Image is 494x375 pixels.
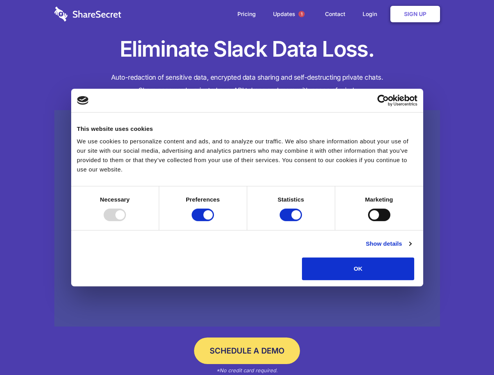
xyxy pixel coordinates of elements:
button: OK [302,257,414,280]
a: Login [355,2,389,26]
a: Sign Up [390,6,440,22]
span: 1 [298,11,305,17]
h4: Auto-redaction of sensitive data, encrypted data sharing and self-destructing private chats. Shar... [54,71,440,97]
strong: Preferences [186,196,220,203]
a: Schedule a Demo [194,337,300,364]
h1: Eliminate Slack Data Loss. [54,35,440,63]
strong: Marketing [365,196,393,203]
a: Show details [366,239,411,248]
div: We use cookies to personalize content and ads, and to analyze our traffic. We also share informat... [77,137,417,174]
img: logo [77,96,89,105]
strong: Necessary [100,196,130,203]
a: Pricing [230,2,264,26]
a: Contact [317,2,353,26]
div: This website uses cookies [77,124,417,134]
strong: Statistics [278,196,304,203]
img: logo-wordmark-white-trans-d4663122ce5f474addd5e946df7df03e33cb6a1c49d2221995e7729f52c070b2.svg [54,7,121,21]
a: Wistia video thumbnail [54,110,440,327]
em: *No credit card required. [216,367,278,373]
a: Usercentrics Cookiebot - opens in a new window [349,95,417,106]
